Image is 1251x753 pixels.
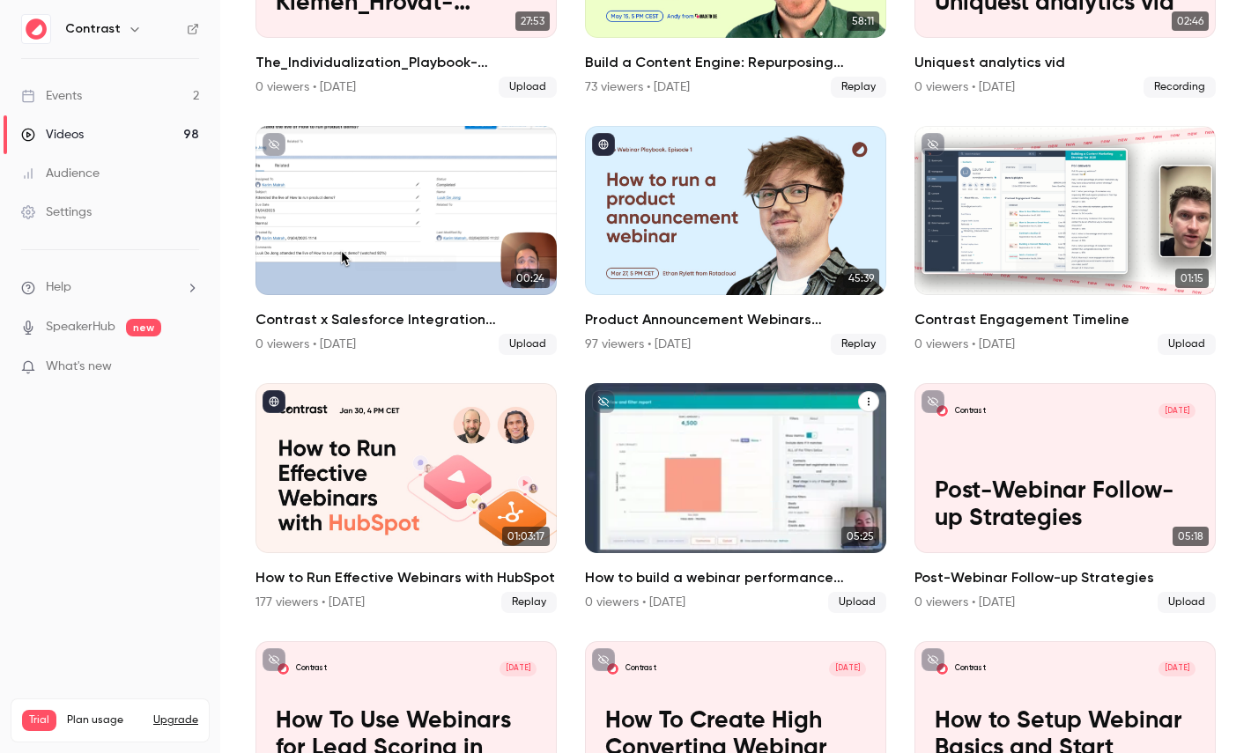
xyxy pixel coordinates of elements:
[914,594,1015,611] div: 0 viewers • [DATE]
[499,77,557,98] span: Upload
[46,318,115,336] a: SpeakerHub
[500,661,537,676] span: [DATE]
[65,20,121,38] h6: Contrast
[585,78,690,96] div: 73 viewers • [DATE]
[263,390,285,413] button: published
[922,648,944,671] button: unpublished
[829,661,866,676] span: [DATE]
[914,126,1216,355] li: Contrast Engagement Timeline
[914,78,1015,96] div: 0 viewers • [DATE]
[585,383,886,612] li: How to build a webinar performance dashboard in HubSpot
[126,319,161,336] span: new
[585,594,685,611] div: 0 viewers • [DATE]
[22,15,50,43] img: Contrast
[831,77,886,98] span: Replay
[914,383,1216,612] a: Post-Webinar Follow-up StrategiesContrast[DATE]Post-Webinar Follow-up Strategies05:18Post-Webinar...
[914,126,1216,355] a: 01:15Contrast Engagement Timeline0 viewers • [DATE]Upload
[67,713,143,727] span: Plan usage
[585,126,886,355] li: Product Announcement Webinars Reinvented
[1158,403,1195,418] span: [DATE]
[21,278,199,297] li: help-dropdown-opener
[255,78,356,96] div: 0 viewers • [DATE]
[255,52,557,73] h2: The_Individualization_Playbook-Klemen_Hrovat-webcam-00h_00m_00s_357ms-StreamYard
[255,383,557,612] a: 01:03:17How to Run Effective Webinars with HubSpot177 viewers • [DATE]Replay
[255,594,365,611] div: 177 viewers • [DATE]
[1158,592,1216,613] span: Upload
[21,87,82,105] div: Events
[255,336,356,353] div: 0 viewers • [DATE]
[1175,269,1209,288] span: 01:15
[922,133,944,156] button: unpublished
[255,383,557,612] li: How to Run Effective Webinars with HubSpot
[831,334,886,355] span: Replay
[263,133,285,156] button: unpublished
[1144,77,1216,98] span: Recording
[499,334,557,355] span: Upload
[914,309,1216,330] h2: Contrast Engagement Timeline
[914,567,1216,588] h2: Post-Webinar Follow-up Strategies
[585,309,886,330] h2: Product Announcement Webinars Reinvented
[625,663,656,674] p: Contrast
[501,592,557,613] span: Replay
[255,126,557,355] a: 00:24Contrast x Salesforce Integration Announcement0 viewers • [DATE]Upload
[255,126,557,355] li: Contrast x Salesforce Integration Announcement
[585,567,886,588] h2: How to build a webinar performance dashboard in HubSpot
[21,203,92,221] div: Settings
[296,663,327,674] p: Contrast
[841,527,879,546] span: 05:25
[585,126,886,355] a: 45:39Product Announcement Webinars Reinvented97 viewers • [DATE]Replay
[1158,661,1195,676] span: [DATE]
[255,567,557,588] h2: How to Run Effective Webinars with HubSpot
[585,383,886,612] a: 05:25How to build a webinar performance dashboard in HubSpot0 viewers • [DATE]Upload
[592,648,615,671] button: unpublished
[914,52,1216,73] h2: Uniquest analytics vid
[1173,527,1209,546] span: 05:18
[585,336,691,353] div: 97 viewers • [DATE]
[515,11,550,31] span: 27:53
[922,390,944,413] button: unpublished
[255,309,557,330] h2: Contrast x Salesforce Integration Announcement
[1172,11,1209,31] span: 02:46
[592,390,615,413] button: unpublished
[935,478,1195,533] p: Post-Webinar Follow-up Strategies
[263,648,285,671] button: unpublished
[511,269,550,288] span: 00:24
[828,592,886,613] span: Upload
[21,126,84,144] div: Videos
[843,269,879,288] span: 45:39
[21,165,100,182] div: Audience
[914,336,1015,353] div: 0 viewers • [DATE]
[153,713,198,727] button: Upgrade
[955,406,986,417] p: Contrast
[914,383,1216,612] li: Post-Webinar Follow-up Strategies
[847,11,879,31] span: 58:11
[592,133,615,156] button: published
[1158,334,1216,355] span: Upload
[585,52,886,73] h2: Build a Content Engine: Repurposing Strategies for SaaS Teams
[955,663,986,674] p: Contrast
[46,358,112,376] span: What's new
[22,710,56,731] span: Trial
[502,527,550,546] span: 01:03:17
[46,278,71,297] span: Help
